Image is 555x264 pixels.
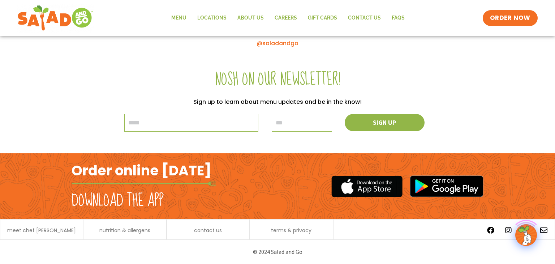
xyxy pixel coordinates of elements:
[232,10,269,26] a: About Us
[483,10,538,26] a: ORDER NOW
[490,14,530,22] span: ORDER NOW
[373,119,396,126] span: Sign up
[410,175,483,197] img: google_play
[166,10,410,26] nav: Menu
[194,228,222,233] a: contact us
[192,10,232,26] a: Locations
[269,10,302,26] a: Careers
[331,175,403,198] img: appstore
[386,10,410,26] a: FAQs
[17,4,94,33] img: new-SAG-logo-768×292
[343,10,386,26] a: Contact Us
[345,114,425,131] button: Sign up
[166,10,192,26] a: Menu
[271,228,311,233] a: terms & privacy
[75,69,480,90] h2: Nosh on our newsletter!
[302,10,343,26] a: GIFT CARDS
[7,228,76,233] a: meet chef [PERSON_NAME]
[257,39,298,47] a: @saladandgo
[72,162,211,179] h2: Order online [DATE]
[99,228,150,233] a: nutrition & allergens
[72,191,164,211] h2: Download the app
[72,182,216,186] img: fork
[75,247,480,257] p: © 2024 Salad and Go
[75,97,480,107] p: Sign up to learn about menu updates and be in the know!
